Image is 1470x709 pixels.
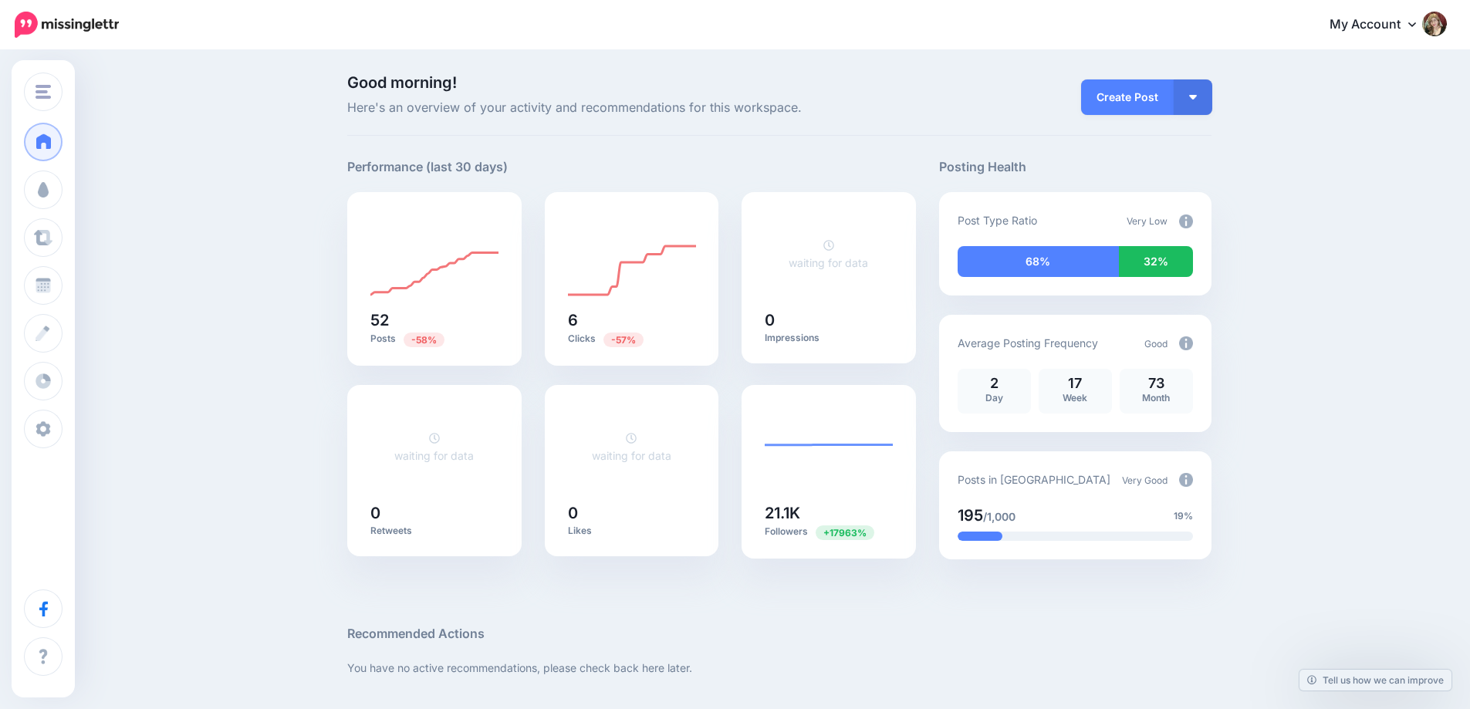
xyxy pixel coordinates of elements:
p: 2 [965,376,1023,390]
a: Create Post [1081,79,1174,115]
p: Average Posting Frequency [958,334,1098,352]
p: Retweets [370,525,498,537]
p: Clicks [568,332,696,346]
span: Very Low [1127,215,1168,227]
a: My Account [1314,6,1447,44]
p: Impressions [765,332,893,344]
h5: 0 [370,505,498,521]
h5: 0 [568,505,696,521]
span: Here's an overview of your activity and recommendations for this workspace. [347,98,916,118]
p: 73 [1127,376,1185,390]
p: You have no active recommendations, please check back here later. [347,659,1211,677]
p: Posts [370,332,498,346]
p: Followers [765,525,893,539]
img: menu.png [35,85,51,99]
a: waiting for data [394,431,474,462]
h5: Recommended Actions [347,624,1211,643]
img: info-circle-grey.png [1179,214,1193,228]
span: /1,000 [983,510,1015,523]
img: arrow-down-white.png [1189,95,1197,100]
h5: 52 [370,312,498,328]
span: Month [1142,392,1170,403]
a: waiting for data [592,431,671,462]
img: Missinglettr [15,12,119,38]
span: Week [1063,392,1087,403]
span: Good morning! [347,73,457,92]
img: info-circle-grey.png [1179,473,1193,487]
p: Likes [568,525,696,537]
h5: 6 [568,312,696,328]
a: waiting for data [789,238,868,269]
a: Tell us how we can improve [1299,670,1451,690]
div: 32% of your posts in the last 30 days were manually created (i.e. were not from Drip Campaigns or... [1119,246,1193,277]
span: Day [985,392,1003,403]
h5: 0 [765,312,893,328]
span: Good [1144,338,1168,349]
span: Very Good [1122,474,1168,486]
div: 68% of your posts in the last 30 days have been from Drip Campaigns [958,246,1119,277]
p: 17 [1046,376,1104,390]
span: Previous period: 117 [816,525,874,540]
h5: Performance (last 30 days) [347,157,508,177]
span: Previous period: 14 [603,333,644,347]
span: 195 [958,506,983,525]
span: 19% [1174,508,1193,524]
p: Posts in [GEOGRAPHIC_DATA] [958,471,1110,488]
h5: 21.1K [765,505,893,521]
img: info-circle-grey.png [1179,336,1193,350]
span: Previous period: 124 [404,333,444,347]
div: 19% of your posts in the last 30 days have been from Drip Campaigns [958,532,1002,541]
h5: Posting Health [939,157,1211,177]
p: Post Type Ratio [958,211,1037,229]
